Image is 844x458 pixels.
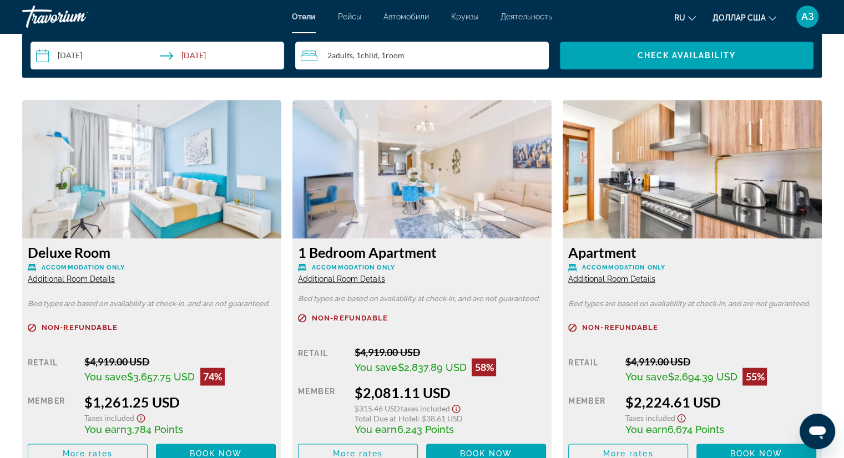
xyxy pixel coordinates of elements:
[127,424,183,435] span: 3,784 Points
[460,449,513,458] span: Book now
[400,404,449,413] span: Taxes included
[332,50,353,60] span: Adults
[800,414,835,449] iframe: Кнопка запуска окна обмена сообщениями
[386,50,405,60] span: Room
[28,274,115,283] span: Additional Room Details
[295,42,549,69] button: Travelers: 2 adults, 1 child
[582,324,658,331] span: Non-refundable
[42,264,125,271] span: Accommodation Only
[312,264,395,271] span: Accommodation Only
[472,358,496,376] div: 58%
[355,362,397,373] span: You save
[378,51,405,60] span: , 1
[127,371,195,383] span: $3,657.75 USD
[449,401,463,414] button: Show Taxes and Fees disclaimer
[28,300,276,308] p: Bed types are based on availability at check-in, and are not guaranteed.
[568,355,616,385] div: Retail
[84,424,127,435] span: You earn
[355,424,397,435] span: You earn
[355,346,546,358] div: $4,919.00 USD
[292,12,316,21] a: Отели
[28,355,76,385] div: Retail
[292,100,552,238] img: e1dc2765-fb9d-4f93-930a-e61241c52fc6.jpeg
[298,244,546,261] h3: 1 Bedroom Apartment
[84,394,276,410] div: $1,261.25 USD
[327,51,353,60] span: 2
[625,355,816,368] div: $4,919.00 USD
[712,13,766,22] font: доллар США
[582,264,665,271] span: Accommodation Only
[793,5,822,28] button: Меню пользователя
[22,100,281,238] img: a1560217-9c9e-457b-864c-fb1b4a721455.jpeg
[625,413,675,423] span: Taxes included
[568,394,616,435] div: Member
[361,50,378,60] span: Child
[383,12,429,21] a: Автомобили
[298,346,346,376] div: Retail
[397,424,453,435] span: 6,243 Points
[190,449,242,458] span: Book now
[31,42,284,69] button: Check-in date: Sep 25, 2025 Check-out date: Oct 2, 2025
[568,300,816,308] p: Bed types are based on availability at check-in, and are not guaranteed.
[625,424,667,435] span: You earn
[84,413,134,423] span: Taxes included
[84,371,127,383] span: You save
[134,410,148,423] button: Show Taxes and Fees disclaimer
[84,355,276,368] div: $4,919.00 USD
[355,414,546,423] div: : $38.61 USD
[355,384,546,401] div: $2,081.11 USD
[668,371,737,383] span: $2,694.39 USD
[298,274,385,283] span: Additional Room Details
[742,368,767,385] div: 55%
[338,12,361,21] a: Рейсы
[397,362,466,373] span: $2,837.89 USD
[355,404,400,413] span: $315.46 USD
[501,12,552,21] a: Деятельность
[353,51,378,60] span: , 1
[22,2,133,31] a: Травориум
[28,394,76,435] div: Member
[674,13,685,22] font: ru
[625,371,668,383] span: You save
[355,414,417,423] span: Total Due at Hotel
[801,11,814,22] font: АЗ
[674,9,696,26] button: Изменить язык
[667,424,724,435] span: 6,674 Points
[63,449,113,458] span: More rates
[451,12,478,21] a: Круизы
[730,449,783,458] span: Book now
[560,42,813,69] button: Check Availability
[563,100,822,238] img: 5c559e3a-c404-49d7-83f3-a0205684bdd0.jpeg
[200,368,225,385] div: 74%
[638,51,736,60] span: Check Availability
[31,42,813,69] div: Search widget
[625,394,816,410] div: $2,224.61 USD
[712,9,776,26] button: Изменить валюту
[298,384,346,435] div: Member
[298,295,546,303] p: Bed types are based on availability at check-in, and are not guaranteed.
[42,324,118,331] span: Non-refundable
[333,449,383,458] span: More rates
[603,449,654,458] span: More rates
[312,314,388,322] span: Non-refundable
[28,244,276,261] h3: Deluxe Room
[568,274,655,283] span: Additional Room Details
[675,410,688,423] button: Show Taxes and Fees disclaimer
[568,244,816,261] h3: Apartment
